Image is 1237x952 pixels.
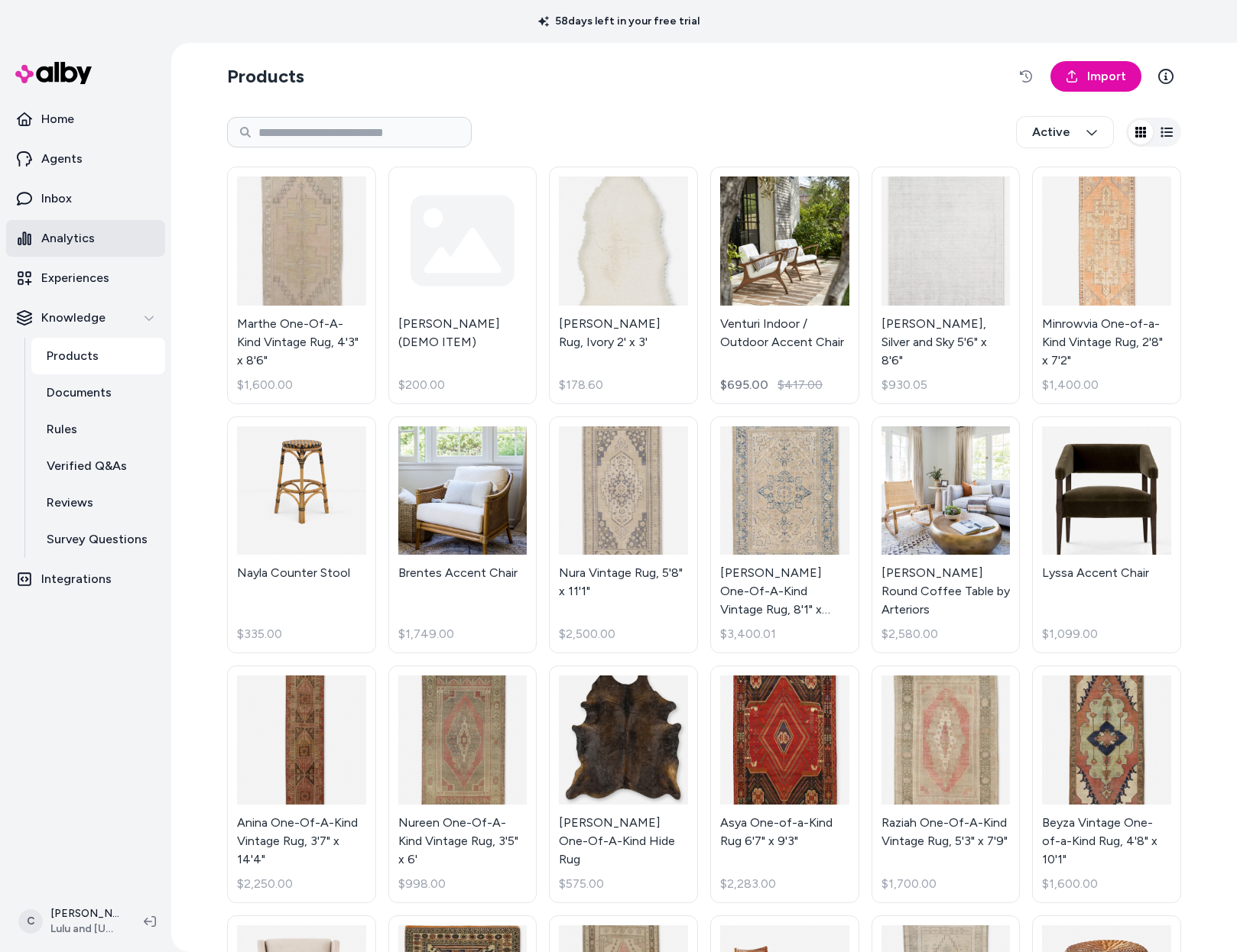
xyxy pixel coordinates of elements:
p: Home [41,110,74,128]
button: Knowledge [6,300,165,336]
a: Nayla Counter StoolNayla Counter Stool$335.00 [227,416,376,654]
a: Import [1050,61,1141,92]
a: Reviews [31,484,165,521]
a: Experiences [6,260,165,296]
a: Quinlan One-Of-A-Kind Hide Rug[PERSON_NAME] One-Of-A-Kind Hide Rug$575.00 [549,665,698,903]
a: Asya One-of-a-Kind Rug 6'7" x 9'3"Asya One-of-a-Kind Rug 6'7" x 9'3"$2,283.00 [710,665,859,903]
a: Rules [31,411,165,448]
p: Reviews [47,494,93,512]
p: Experiences [41,269,109,287]
a: Documents [31,374,165,411]
p: Verified Q&As [47,457,127,475]
p: Integrations [41,570,112,588]
a: Integrations [6,561,165,597]
button: C[PERSON_NAME]Lulu and [US_STATE] [9,897,131,946]
a: Aldina One-Of-A-Kind Vintage Rug, 8'1" x 11'6"[PERSON_NAME] One-Of-A-Kind Vintage Rug, 8'1" x 11'... [710,416,859,654]
button: Active [1016,116,1114,148]
a: Anina One-Of-A-Kind Vintage Rug, 3'7" x 14'4"Anina One-Of-A-Kind Vintage Rug, 3'7" x 14'4"$2,250.00 [227,665,376,903]
a: Ariadne Rug, Silver and Sky 5'6" x 8'6"[PERSON_NAME], Silver and Sky 5'6" x 8'6"$930.05 [872,167,1021,404]
a: Raziah One-Of-A-Kind Vintage Rug, 5'3" x 7'9"Raziah One-Of-A-Kind Vintage Rug, 5'3" x 7'9"$1,700.00 [872,665,1021,903]
p: Agents [41,150,83,168]
p: Analytics [41,229,95,248]
p: Documents [47,384,112,402]
span: C [18,909,43,934]
a: Venturi Indoor / Outdoor Accent ChairVenturi Indoor / Outdoor Accent Chair$695.00$417.00 [710,167,859,404]
a: Inbox [6,180,165,217]
a: Nura Vintage Rug, 5'8" x 11'1"Nura Vintage Rug, 5'8" x 11'1"$2,500.00 [549,416,698,654]
span: Lulu and [US_STATE] [50,921,119,937]
p: Products [47,347,99,365]
p: 58 days left in your free trial [529,14,709,29]
a: Agents [6,141,165,177]
a: Analytics [6,220,165,257]
a: Nureen One-Of-A-Kind Vintage Rug, 3'5" x 6'Nureen One-Of-A-Kind Vintage Rug, 3'5" x 6'$998.00 [388,665,537,903]
a: Beyza Vintage One-of-a-Kind Rug, 4'8" x 10'1"Beyza Vintage One-of-a-Kind Rug, 4'8" x 10'1"$1,600.00 [1032,665,1181,903]
a: Minrowvia One-of-a-Kind Vintage Rug, 2'8" x 7'2"Minrowvia One-of-a-Kind Vintage Rug, 2'8" x 7'2"$... [1032,167,1181,404]
p: Survey Questions [47,530,148,549]
a: Products [31,338,165,374]
a: Alma Sheepskin Rug, Ivory 2' x 3'[PERSON_NAME] Rug, Ivory 2' x 3'$178.60 [549,167,698,404]
a: Marthe One-Of-A-Kind Vintage Rug, 4'3" x 8'6"Marthe One-Of-A-Kind Vintage Rug, 4'3" x 8'6"$1,600.00 [227,167,376,404]
a: Home [6,101,165,138]
p: Knowledge [41,309,106,327]
p: Inbox [41,189,72,208]
a: Survey Questions [31,521,165,558]
a: Lyssa Accent ChairLyssa Accent Chair$1,099.00 [1032,416,1181,654]
a: Verified Q&As [31,448,165,484]
span: Import [1087,67,1126,86]
p: Rules [47,420,77,439]
h2: Products [227,64,304,89]
a: Bates Round Coffee Table by Arteriors[PERSON_NAME] Round Coffee Table by Arteriors$2,580.00 [872,416,1021,654]
img: alby Logo [15,62,92,84]
a: [PERSON_NAME] (DEMO ITEM)$200.00 [388,167,537,404]
a: Brentes Accent ChairBrentes Accent Chair$1,749.00 [388,416,537,654]
p: [PERSON_NAME] [50,906,119,921]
